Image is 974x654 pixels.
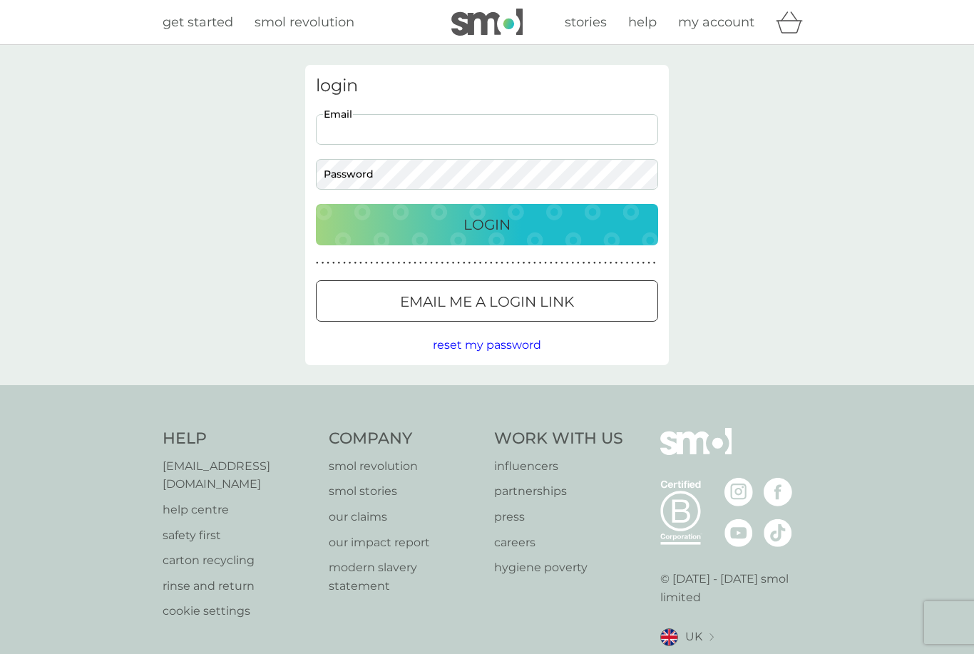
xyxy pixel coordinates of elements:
[479,260,482,267] p: ●
[571,260,574,267] p: ●
[451,9,523,36] img: smol
[615,260,617,267] p: ●
[631,260,634,267] p: ●
[539,260,542,267] p: ●
[660,628,678,646] img: UK flag
[610,260,612,267] p: ●
[494,533,623,552] a: careers
[490,260,493,267] p: ●
[660,428,732,476] img: smol
[329,508,481,526] a: our claims
[583,260,585,267] p: ●
[709,633,714,641] img: select a new location
[496,260,498,267] p: ●
[494,482,623,501] p: partnerships
[501,260,503,267] p: ●
[653,260,656,267] p: ●
[163,12,233,33] a: get started
[414,260,416,267] p: ●
[397,260,400,267] p: ●
[494,558,623,577] a: hygiene poverty
[468,260,471,267] p: ●
[678,14,754,30] span: my account
[523,260,526,267] p: ●
[433,336,541,354] button: reset my password
[724,478,753,506] img: visit the smol Instagram page
[255,14,354,30] span: smol revolution
[724,518,753,547] img: visit the smol Youtube page
[764,478,792,506] img: visit the smol Facebook page
[457,260,460,267] p: ●
[163,551,314,570] a: carton recycling
[628,12,657,33] a: help
[533,260,536,267] p: ●
[565,12,607,33] a: stories
[517,260,520,267] p: ●
[776,8,811,36] div: basket
[494,457,623,476] a: influencers
[528,260,530,267] p: ●
[163,526,314,545] a: safety first
[329,457,481,476] a: smol revolution
[329,482,481,501] a: smol stories
[419,260,422,267] p: ●
[593,260,596,267] p: ●
[329,533,481,552] a: our impact report
[163,457,314,494] a: [EMAIL_ADDRESS][DOMAIN_NAME]
[588,260,590,267] p: ●
[163,577,314,596] a: rinse and return
[400,290,574,313] p: Email me a login link
[494,508,623,526] a: press
[577,260,580,267] p: ●
[163,602,314,620] a: cookie settings
[255,12,354,33] a: smol revolution
[316,280,658,322] button: Email me a login link
[566,260,569,267] p: ●
[359,260,362,267] p: ●
[425,260,428,267] p: ●
[647,260,650,267] p: ●
[376,260,379,267] p: ●
[163,501,314,519] a: help centre
[637,260,640,267] p: ●
[494,428,623,450] h4: Work With Us
[329,558,481,595] p: modern slavery statement
[764,518,792,547] img: visit the smol Tiktok page
[446,260,449,267] p: ●
[386,260,389,267] p: ●
[463,260,466,267] p: ●
[628,14,657,30] span: help
[392,260,395,267] p: ●
[463,213,511,236] p: Login
[322,260,324,267] p: ●
[565,14,607,30] span: stories
[512,260,515,267] p: ●
[349,260,352,267] p: ●
[316,260,319,267] p: ●
[452,260,455,267] p: ●
[626,260,629,267] p: ●
[642,260,645,267] p: ●
[441,260,444,267] p: ●
[316,204,658,245] button: Login
[338,260,341,267] p: ●
[332,260,335,267] p: ●
[316,76,658,96] h3: login
[409,260,411,267] p: ●
[660,570,812,606] p: © [DATE] - [DATE] smol limited
[550,260,553,267] p: ●
[604,260,607,267] p: ●
[685,628,702,646] span: UK
[484,260,487,267] p: ●
[163,428,314,450] h4: Help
